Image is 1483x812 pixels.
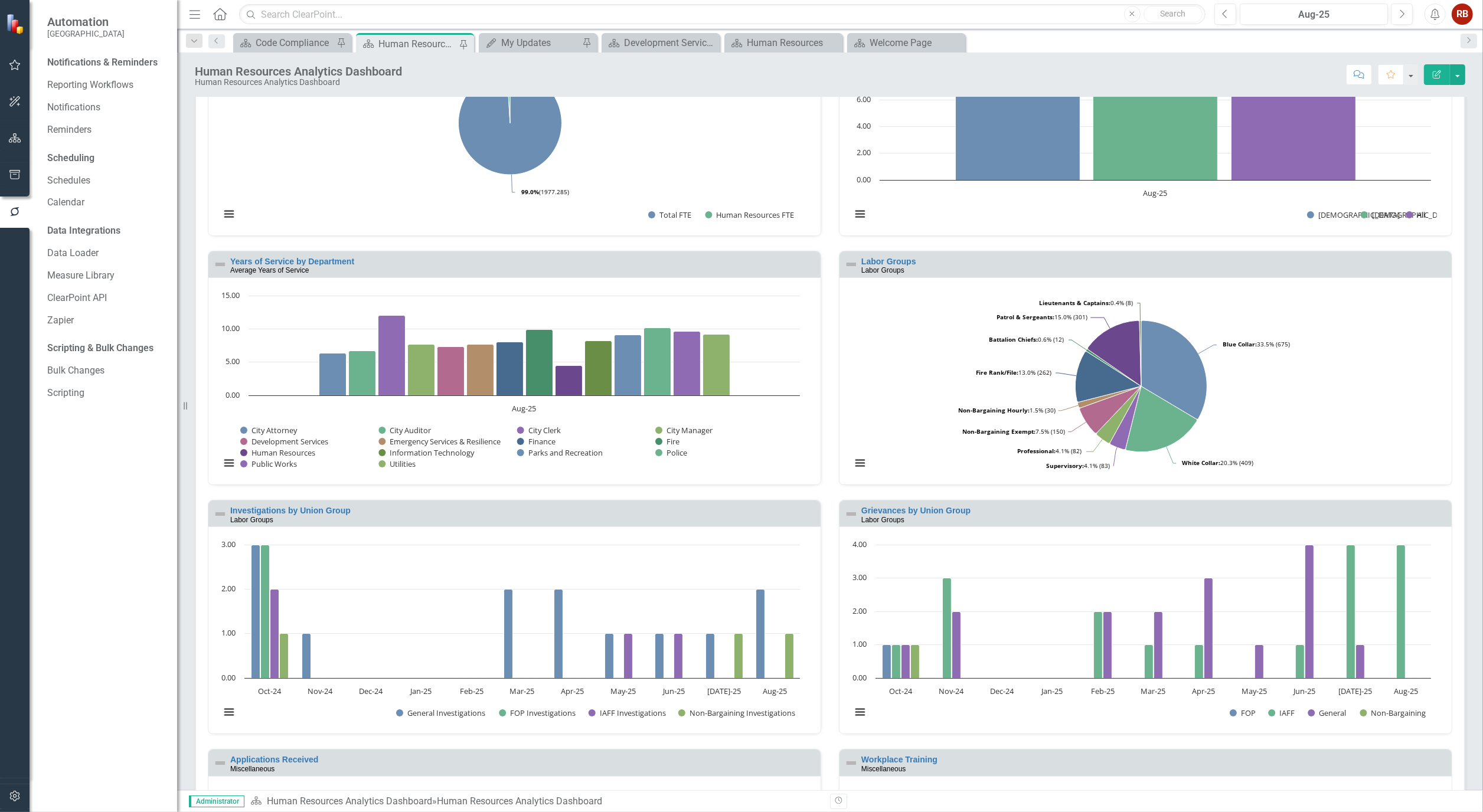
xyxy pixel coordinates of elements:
[892,645,901,679] path: Oct-24, 1. IAFF.
[667,447,687,458] text: Police
[256,35,334,50] div: Code Compliance
[390,447,475,458] text: Information Technology
[230,755,318,764] a: Applications Received
[251,447,315,458] text: Human Resources
[214,539,815,731] div: Chart. Highcharts interactive chart.
[1182,459,1220,467] tspan: White Collar:
[644,328,671,395] path: Aug-25, 10.12401055. Police.
[727,35,840,50] a: Human Resources
[510,686,535,696] text: Mar-25
[378,459,416,469] button: Show Utilities
[861,257,916,266] a: Labor Groups
[1240,4,1388,25] button: Aug-25
[1144,6,1203,22] button: Search
[240,437,330,447] button: Show Development Services
[226,356,240,366] text: 5.00
[997,313,1054,321] tspan: Patrol & Sergeants:
[5,13,27,35] img: ClearPoint Strategy
[655,437,680,447] button: Show Fire
[214,539,806,731] svg: Interactive chart
[997,313,1087,321] text: 15.0% (301)
[460,686,484,696] text: Feb-25
[763,686,787,696] text: Aug-25
[1015,788,1034,799] text: 60.00
[852,672,867,683] text: 0.00
[1080,386,1141,433] path: Non-Bargaining Exempt, 150.
[1296,645,1305,679] path: Jun-25, 1. IAFF.
[517,448,603,458] button: Show Parks and Recreation
[734,634,743,679] path: Jul-25, 1. Non-Bargaining Investigations.
[1244,8,1384,22] div: Aug-25
[47,29,125,38] small: [GEOGRAPHIC_DATA]
[47,101,165,114] a: Notifications
[378,425,431,436] button: Show City Auditor
[852,572,867,582] text: 3.00
[208,251,821,485] div: Double-Click to Edit
[221,205,237,222] button: View chart menu, Chart
[889,686,913,696] text: Oct-24
[213,507,227,521] img: Not Defined
[270,590,279,679] path: Oct-24, 2. IAFF Investigations.
[1195,645,1204,679] path: Apr-25, 1. IAFF.
[956,67,1080,180] path: Aug-25, 8.43951613. Females.
[678,708,795,718] button: Show Non-Bargaining Investigations
[467,344,494,395] path: Aug-25, 7.71428571. Emergency Services & Resilience.
[528,425,561,436] text: City Clerk
[911,645,920,679] path: Oct-24, 1. Non-Bargaining.
[1318,209,1400,220] text: [DEMOGRAPHIC_DATA]
[667,436,680,447] text: Fire
[378,448,475,458] button: Show Information Technology
[852,605,867,616] text: 2.00
[261,545,773,679] g: FOP Investigations, bar series 2 of 4 with 11 bars.
[1232,55,1356,180] path: Aug-25, 9.32570423. All.
[408,344,435,395] g: City Manager, bar series 4 of 14 with 1 bar.
[226,389,240,400] text: 0.00
[644,328,671,395] g: Police, bar series 12 of 14 with 1 bar.
[845,290,1437,482] svg: Interactive chart
[911,645,1423,679] g: Non-Bargaining, bar series 4 of 4 with 11 bars.
[458,71,561,175] path: Total FTE, 1,977.285.
[308,686,333,696] text: Nov-24
[1139,320,1141,386] path: Lieutenants & Captains, 8.
[662,686,685,696] text: Jun-25
[47,196,165,209] a: Calendar
[655,448,688,458] button: Show Police
[861,506,971,515] a: Grievances by Union Group
[47,269,165,283] a: Measure Library
[512,403,537,414] text: Aug-25
[561,686,584,696] text: Apr-25
[251,436,328,447] text: Development Services
[437,346,465,395] path: Aug-25, 7.34193548. Development Services.
[883,645,891,679] path: Oct-24, 1. FOP.
[624,35,717,50] div: Development Services Department
[230,257,354,266] a: Years of Service by Department
[845,290,1446,482] div: Chart. Highcharts interactive chart.
[615,335,642,395] path: Aug-25, 9.13934426. Parks and Recreation.
[378,315,406,395] path: Aug-25, 12. City Clerk.
[47,292,165,305] a: ClearPoint API
[1305,545,1314,679] path: Jun-25, 4. General.
[659,209,691,220] text: Total FTE
[1046,461,1110,470] text: 4.1% (83)
[861,516,904,524] small: Labor Groups
[214,290,806,482] svg: Interactive chart
[624,634,633,679] path: May-25, 1. IAFF Investigations.
[214,41,815,233] div: Chart. Highcharts interactive chart.
[952,612,961,679] path: Nov-24, 2. General.
[496,342,524,395] path: Aug-25, 8.05825243. Finance.
[349,351,376,395] path: Aug-25, 6.71428571. City Auditor.
[390,459,416,469] text: Utilities
[251,545,260,679] path: Oct-24, 3. General Investigations.
[510,708,576,718] text: FOP Investigations
[705,210,795,220] button: Show Human Resources FTE
[221,703,237,720] button: View chart menu, Chart
[1255,645,1264,679] path: May-25, 1. General.
[1144,188,1168,198] text: Aug-25
[1308,708,1347,718] button: Show General
[1076,352,1142,402] path: Fire Rank/File, 262.
[195,65,402,78] div: Human Resources Analytics Dashboard
[504,590,513,679] path: Mar-25, 2. General Investigations.
[1232,55,1356,180] g: All, bar series 3 of 3 with 1 bar.
[267,795,432,807] a: Human Resources Analytics Dashboard
[482,35,579,50] a: My Updates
